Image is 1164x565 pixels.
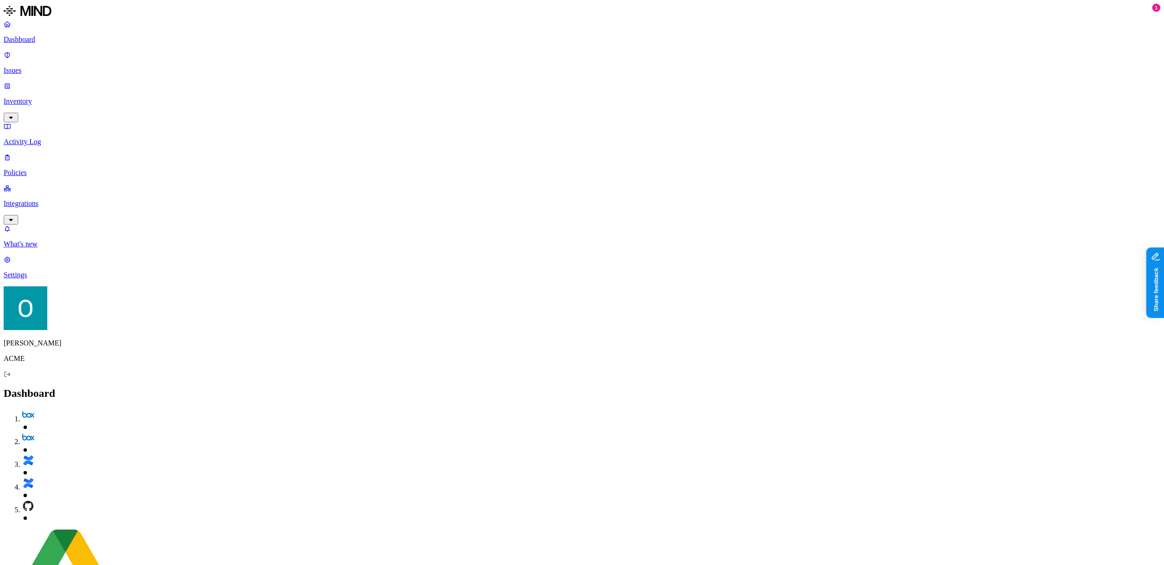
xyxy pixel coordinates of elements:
[4,51,1160,75] a: Issues
[4,138,1160,146] p: Activity Log
[4,20,1160,44] a: Dashboard
[4,255,1160,279] a: Settings
[4,4,1160,20] a: MIND
[4,153,1160,177] a: Policies
[4,66,1160,75] p: Issues
[4,122,1160,146] a: Activity Log
[4,286,47,330] img: Ofir Englard
[4,82,1160,121] a: Inventory
[22,409,35,421] img: box.svg
[4,200,1160,208] p: Integrations
[4,97,1160,105] p: Inventory
[22,500,35,512] img: github.svg
[1152,4,1160,12] div: 1
[22,477,35,490] img: confluence.svg
[4,271,1160,279] p: Settings
[4,387,1160,400] h2: Dashboard
[22,431,35,444] img: box.svg
[4,240,1160,248] p: What's new
[4,355,1160,363] p: ACME
[4,35,1160,44] p: Dashboard
[4,184,1160,223] a: Integrations
[4,4,51,18] img: MIND
[4,169,1160,177] p: Policies
[4,225,1160,248] a: What's new
[22,454,35,467] img: confluence.svg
